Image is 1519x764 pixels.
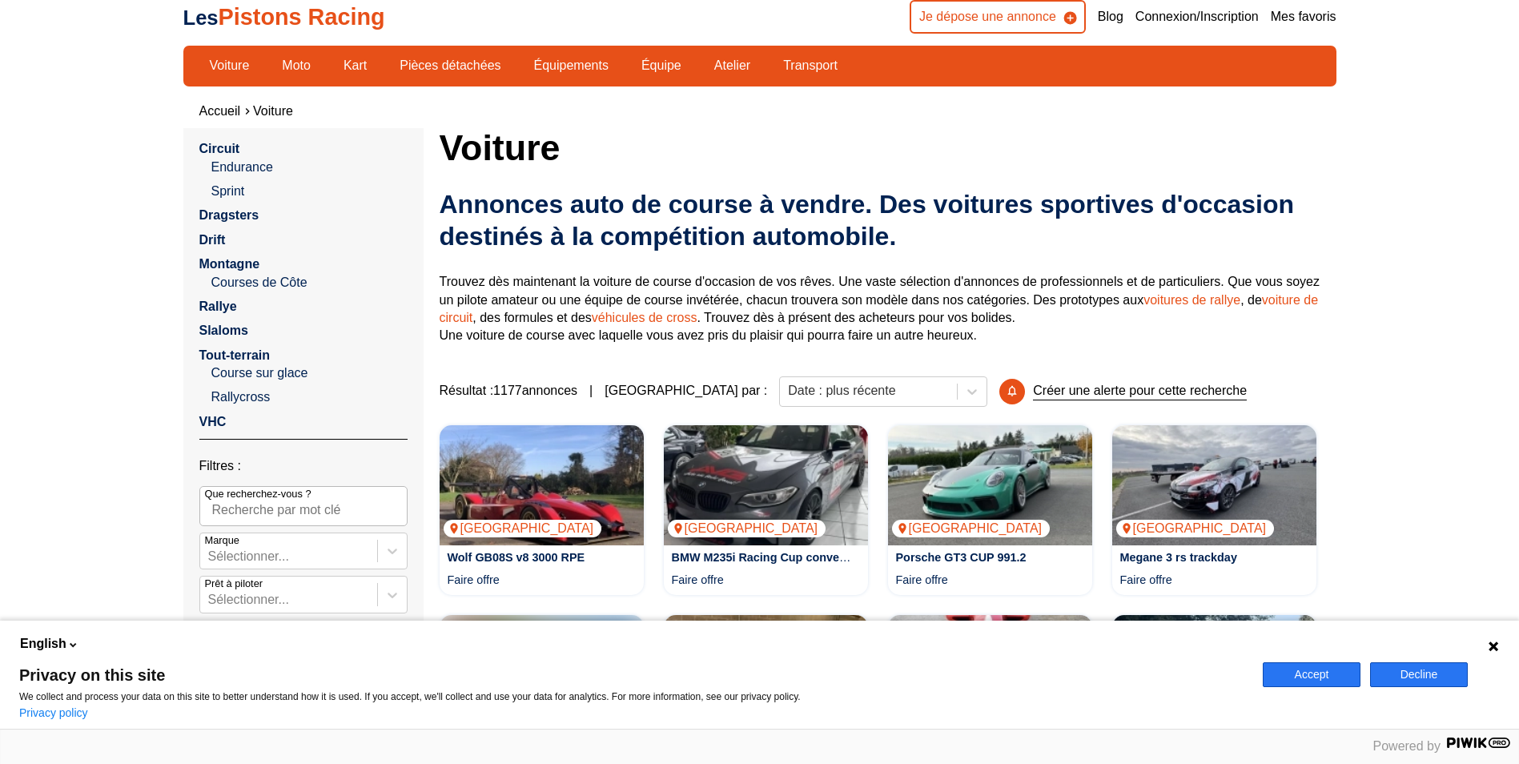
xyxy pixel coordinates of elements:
span: | [589,382,593,400]
a: BMW M235i Racing Cup conversion avec DMSB vehicle pass et possibilité d'immatriculation routière [672,551,1224,564]
p: [GEOGRAPHIC_DATA] par : [605,382,767,400]
a: Blog [1098,8,1123,26]
a: Porsche GT3 CUP 991.2 [896,551,1027,564]
a: Montagne [199,257,260,271]
button: Decline [1370,662,1468,687]
a: Accueil [199,104,241,118]
a: Wolf GB08S v8 3000 RPE [448,551,585,564]
input: MarqueSélectionner... [208,549,211,564]
a: Équipements [524,52,619,79]
a: Mes favoris [1271,8,1336,26]
a: Voiture [199,52,260,79]
input: Prêt à piloterSélectionner... [208,593,211,607]
img: Volkswagen Scirocco Mk1 Gruppe 2 1976. [1112,615,1316,735]
a: Équipe [631,52,692,79]
span: Les [183,6,219,29]
img: BMW M3 E46 [664,615,868,735]
a: Rallye [199,300,237,313]
span: English [20,635,66,653]
a: Courses de Côte [211,274,408,292]
a: Transport [773,52,848,79]
a: Slaloms [199,324,248,337]
img: Megane 3 rs trackday [1112,425,1316,545]
a: Sprint [211,183,408,200]
p: Que recherchez-vous ? [205,487,311,501]
a: LesPistons Racing [183,4,385,30]
a: Course sur glace [211,364,408,382]
a: véhicules de cross [592,311,697,324]
a: Endurance [211,159,408,176]
a: Megane 3 rs trackday [1120,551,1237,564]
a: Drift [199,233,226,247]
p: Créer une alerte pour cette recherche [1033,382,1247,400]
a: Kart [333,52,377,79]
span: Privacy on this site [19,667,1244,683]
h1: Voiture [440,128,1336,167]
a: Wolf GB08S v8 3000 RPE[GEOGRAPHIC_DATA] [440,425,644,545]
a: VHC [199,415,227,428]
p: Filtres : [199,457,408,475]
p: Trouvez dès maintenant la voiture de course d'occasion de vos rêves. Une vaste sélection d'annonc... [440,273,1336,345]
a: Aston Martin Vantage GT4 EVO[GEOGRAPHIC_DATA] [440,615,644,735]
p: [GEOGRAPHIC_DATA] [444,520,602,537]
p: [GEOGRAPHIC_DATA] [892,520,1051,537]
img: Wolf GB08S v8 3000 RPE [440,425,644,545]
a: Pièces détachées [389,52,511,79]
a: Dragsters [199,208,259,222]
a: Tout-terrain [199,348,271,362]
h2: Annonces auto de course à vendre. Des voitures sportives d'occasion destinés à la compétition aut... [440,188,1336,252]
input: Que recherchez-vous ? [199,486,408,526]
p: We collect and process your data on this site to better understand how it is used. If you accept,... [19,691,1244,702]
button: Accept [1263,662,1360,687]
img: Formel Renault 2000 FR4 LMR mit neu aufgebautem Motor [888,615,1092,735]
p: Faire offre [1120,572,1172,588]
img: BMW M235i Racing Cup conversion avec DMSB vehicle pass et possibilité d'immatriculation routière [664,425,868,545]
a: Privacy policy [19,706,88,719]
p: Faire offre [672,572,724,588]
a: voitures de rallye [1143,293,1240,307]
img: Porsche GT3 CUP 991.2 [888,425,1092,545]
p: Faire offre [448,572,500,588]
a: Volkswagen Scirocco Mk1 Gruppe 2 1976.Pays-bas [1112,615,1316,735]
a: Atelier [704,52,761,79]
span: Résultat : 1177 annonces [440,382,578,400]
a: Circuit [199,142,240,155]
a: Connexion/Inscription [1135,8,1259,26]
p: Prêt à piloter [205,577,263,591]
a: BMW M235i Racing Cup conversion avec DMSB vehicle pass et possibilité d'immatriculation routière[... [664,425,868,545]
p: Marque [205,533,239,548]
a: Megane 3 rs trackday[GEOGRAPHIC_DATA] [1112,425,1316,545]
a: Porsche GT3 CUP 991.2[GEOGRAPHIC_DATA] [888,425,1092,545]
a: Moto [271,52,321,79]
p: Faire offre [896,572,948,588]
img: Aston Martin Vantage GT4 EVO [440,615,644,735]
span: Powered by [1373,739,1441,753]
a: Formel Renault 2000 FR4 LMR mit neu aufgebautem Motor[GEOGRAPHIC_DATA] [888,615,1092,735]
a: Voiture [253,104,293,118]
a: Rallycross [211,388,408,406]
p: [GEOGRAPHIC_DATA] [668,520,826,537]
p: [GEOGRAPHIC_DATA] [1116,520,1275,537]
a: BMW M3 E46Pays-bas [664,615,868,735]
